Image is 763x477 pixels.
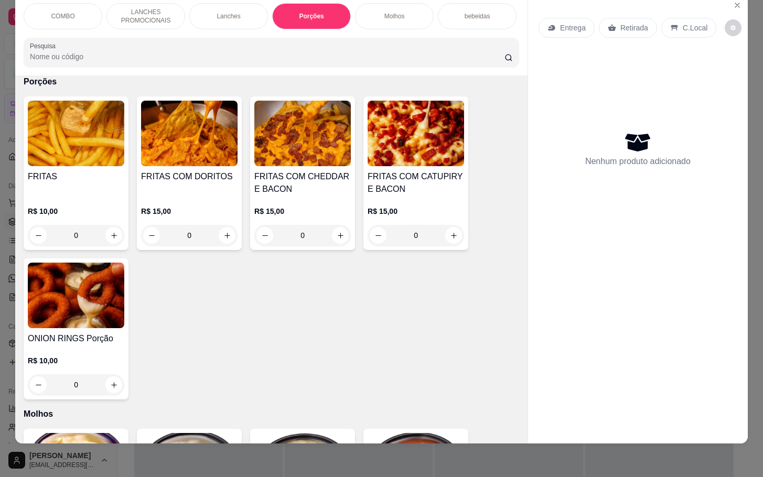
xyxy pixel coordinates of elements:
[254,101,351,166] img: product-image
[465,12,490,20] p: bebeidas
[141,170,238,183] h4: FRITAS COM DORITOS
[254,170,351,196] h4: FRITAS COM CHEDDAR E BACON
[30,41,59,50] label: Pesquisa
[585,155,691,168] p: Nenhum produto adicionado
[28,101,124,166] img: product-image
[115,8,176,25] p: LANCHES PROMOCIONAIS
[217,12,240,20] p: Lanches
[560,23,586,33] p: Entrega
[725,19,741,36] button: decrease-product-quantity
[368,206,464,216] p: R$ 15,00
[24,75,519,88] p: Porções
[51,12,74,20] p: COMBO
[620,23,648,33] p: Retirada
[141,101,238,166] img: product-image
[141,206,238,216] p: R$ 15,00
[299,12,324,20] p: Porções
[30,51,504,62] input: Pesquisa
[254,206,351,216] p: R$ 15,00
[28,263,124,328] img: product-image
[24,408,519,420] p: Molhos
[28,206,124,216] p: R$ 10,00
[368,101,464,166] img: product-image
[28,332,124,345] h4: ONION RINGS Porção
[28,355,124,366] p: R$ 10,00
[683,23,707,33] p: C.Local
[28,170,124,183] h4: FRITAS
[384,12,405,20] p: Molhos
[368,170,464,196] h4: FRITAS COM CATUPIRY E BACON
